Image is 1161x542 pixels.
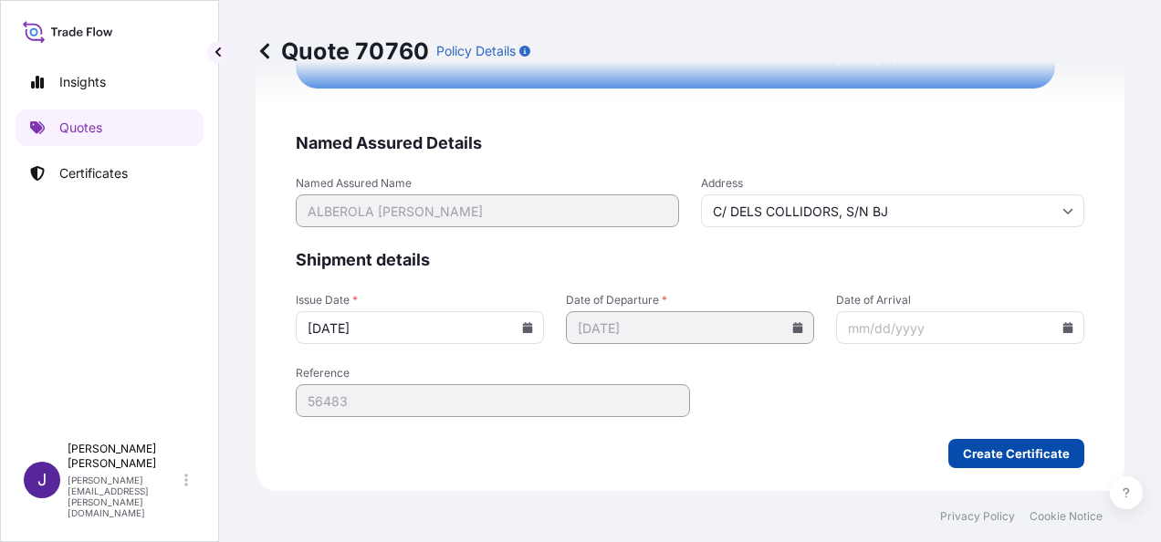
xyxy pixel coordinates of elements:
[948,439,1084,468] button: Create Certificate
[59,164,128,182] p: Certificates
[940,509,1015,524] a: Privacy Policy
[59,73,106,91] p: Insights
[296,132,1084,154] span: Named Assured Details
[296,366,690,380] span: Reference
[68,474,181,518] p: [PERSON_NAME][EMAIL_ADDRESS][PERSON_NAME][DOMAIN_NAME]
[296,249,1084,271] span: Shipment details
[37,471,47,489] span: J
[836,293,1084,307] span: Date of Arrival
[16,64,204,100] a: Insights
[296,311,544,344] input: mm/dd/yyyy
[256,36,429,66] p: Quote 70760
[566,311,814,344] input: mm/dd/yyyy
[16,109,204,146] a: Quotes
[16,155,204,192] a: Certificates
[701,176,1084,191] span: Address
[566,293,814,307] span: Date of Departure
[701,194,1084,227] input: Cargo owner address
[836,311,1084,344] input: mm/dd/yyyy
[296,293,544,307] span: Issue Date
[1030,509,1103,524] a: Cookie Notice
[436,42,516,60] p: Policy Details
[296,384,690,417] input: Your internal reference
[963,444,1070,463] p: Create Certificate
[68,442,181,471] p: [PERSON_NAME] [PERSON_NAME]
[59,119,102,137] p: Quotes
[296,176,679,191] span: Named Assured Name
